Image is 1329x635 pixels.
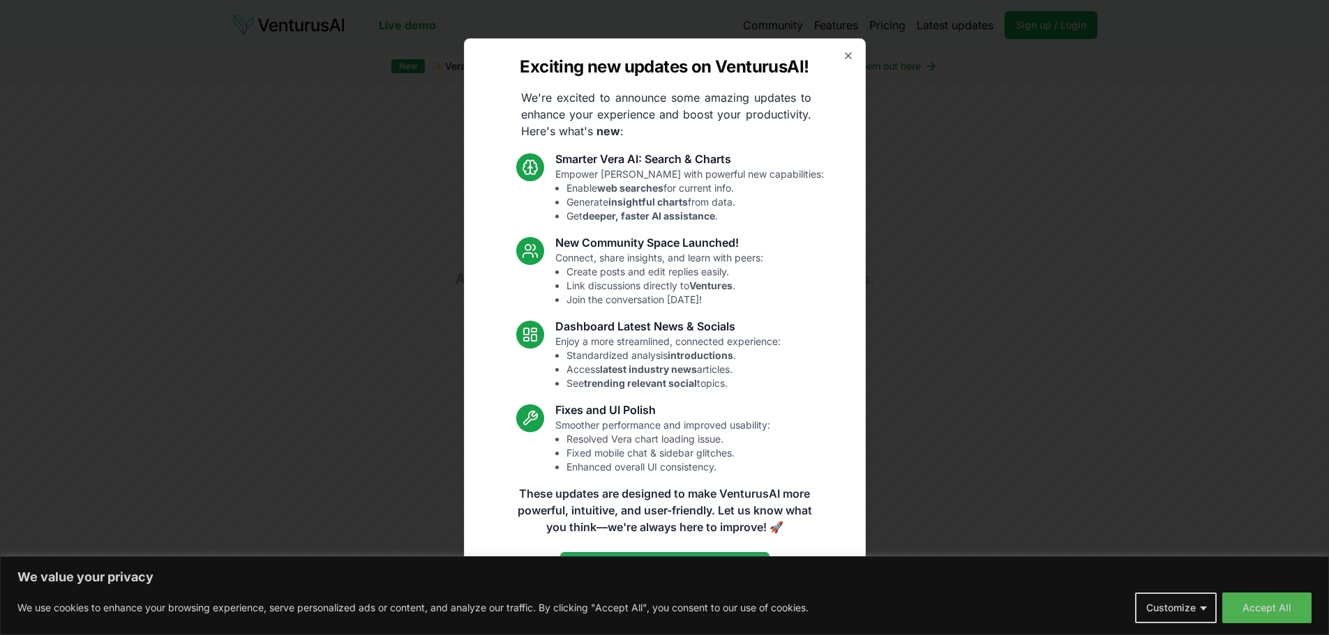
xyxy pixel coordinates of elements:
[566,279,763,293] li: Link discussions directly to .
[555,318,781,335] h3: Dashboard Latest News & Socials
[583,210,715,222] strong: deeper, faster AI assistance
[566,460,770,474] li: Enhanced overall UI consistency.
[560,552,769,580] a: Read the full announcement on our blog!
[509,485,821,535] p: These updates are designed to make VenturusAI more powerful, intuitive, and user-friendly. Let us...
[555,418,770,474] p: Smoother performance and improved usability:
[596,124,620,138] strong: new
[566,376,781,390] li: See topics.
[566,209,824,223] li: Get .
[555,251,763,307] p: Connect, share insights, and learn with peers:
[555,401,770,418] h3: Fixes and UI Polish
[555,234,763,251] h3: New Community Space Launched!
[566,446,770,460] li: Fixed mobile chat & sidebar glitches.
[510,89,823,139] p: We're excited to announce some amazing updates to enhance your experience and boost your producti...
[566,293,763,307] li: Join the conversation [DATE]!
[555,335,781,390] p: Enjoy a more streamlined, connected experience:
[668,349,733,361] strong: introductions
[566,265,763,279] li: Create posts and edit replies easily.
[520,56,809,78] h2: Exciting new updates on VenturusAI!
[555,151,824,167] h3: Smarter Vera AI: Search & Charts
[566,349,781,362] li: Standardized analysis .
[600,363,697,375] strong: latest industry news
[566,432,770,446] li: Resolved Vera chart loading issue.
[566,195,824,209] li: Generate from data.
[555,167,824,223] p: Empower [PERSON_NAME] with powerful new capabilities:
[584,377,697,389] strong: trending relevant social
[608,196,688,208] strong: insightful charts
[597,182,663,194] strong: web searches
[566,181,824,195] li: Enable for current info.
[566,362,781,376] li: Access articles.
[689,280,733,291] strong: Ventures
